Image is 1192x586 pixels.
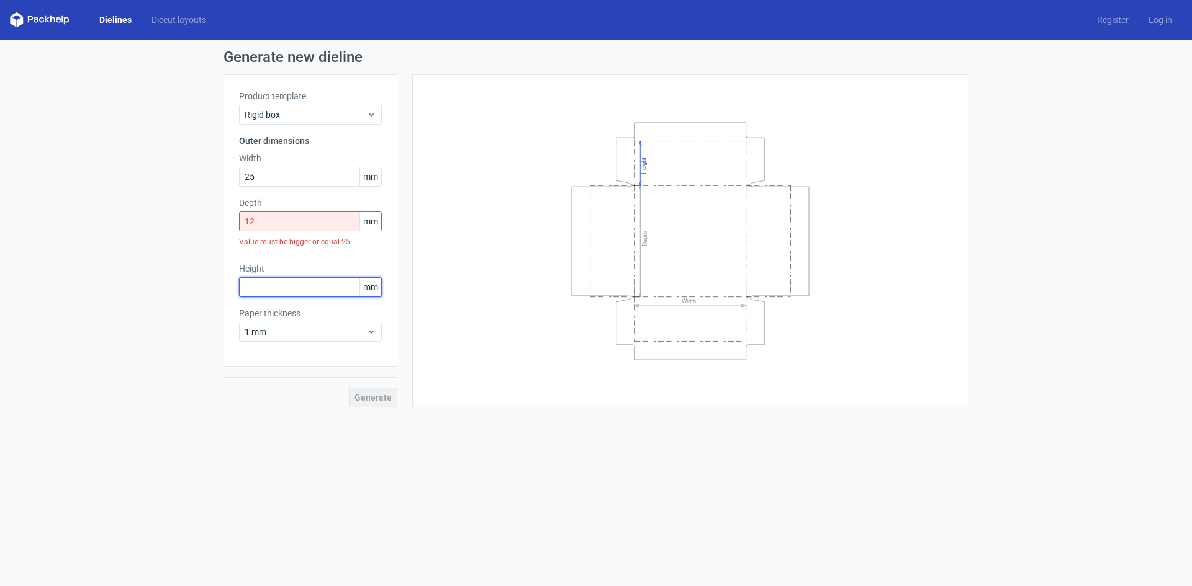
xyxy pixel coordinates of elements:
[1139,14,1182,26] a: Log in
[359,167,381,186] span: mm
[682,298,696,304] text: Width
[359,212,381,231] span: mm
[239,152,382,164] label: Width
[239,90,382,102] label: Product template
[239,135,382,147] h3: Outer dimensions
[359,278,381,296] span: mm
[245,109,367,121] span: Rigid box
[641,231,648,246] text: Depth
[245,326,367,338] span: 1 mm
[223,50,968,64] h1: Generate new dieline
[239,197,382,209] label: Depth
[640,157,647,174] text: Height
[89,14,142,26] a: Dielines
[142,14,216,26] a: Diecut layouts
[239,231,382,252] div: Value must be bigger or equal 25
[239,307,382,319] label: Paper thickness
[1087,14,1139,26] a: Register
[239,262,382,275] label: Height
